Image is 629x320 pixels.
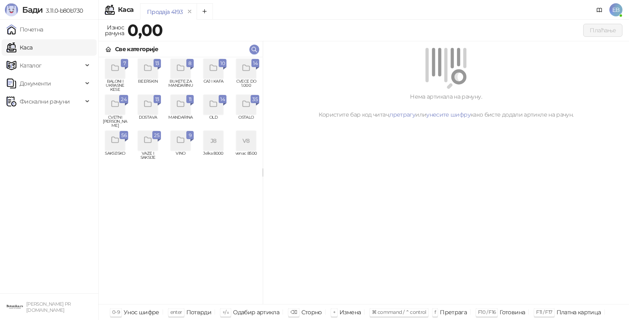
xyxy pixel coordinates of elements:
span: + [333,309,335,315]
span: VAZE I SAKSIJE [135,151,161,164]
div: Претрага [440,307,467,318]
a: претрагу [389,111,415,118]
div: Одабир артикла [233,307,279,318]
div: Све категорије [115,45,158,54]
img: 64x64-companyLogo-0e2e8aaa-0bd2-431b-8613-6e3c65811325.png [7,299,23,315]
span: 11 [188,95,192,104]
div: Сторно [301,307,322,318]
div: V8 [236,131,256,151]
span: 8 [188,59,192,68]
span: enter [170,309,182,315]
span: 13 [155,59,159,68]
div: Потврди [186,307,212,318]
span: 14 [253,59,258,68]
span: Jelka 8000 [200,151,226,164]
span: CVECE DO 1.000 [233,79,259,92]
span: ⌘ command / ⌃ control [372,309,426,315]
span: ⌫ [290,309,297,315]
span: f [434,309,436,315]
span: DOSTAVA [135,115,161,128]
div: Платна картица [557,307,601,318]
img: Logo [5,3,18,16]
div: Износ рачуна [103,22,126,38]
span: ↑/↓ [222,309,229,315]
span: F10 / F16 [478,309,496,315]
span: Документи [20,75,51,92]
div: Продаја 4193 [147,7,183,16]
button: remove [184,8,195,15]
span: 14 [220,95,225,104]
span: 0-9 [112,309,120,315]
span: BUKETE ZA MANDARINU [167,79,194,92]
span: OSTALO [233,115,259,128]
span: 10 [220,59,225,68]
span: CVETNI [PERSON_NAME] [102,115,128,128]
div: Унос шифре [124,307,159,318]
span: 56 [121,131,127,140]
span: 24 [121,95,127,104]
span: SAKSIJSKO [102,151,128,164]
span: 9 [188,131,192,140]
span: venac 8500 [233,151,259,164]
span: Фискални рачуни [20,93,70,110]
span: VINO [167,151,194,164]
span: 7 [122,59,127,68]
div: Нема артикала на рачуну. Користите бар код читач, или како бисте додали артикле на рачун. [273,92,619,119]
strong: 0,00 [127,20,163,40]
a: Документација [593,3,606,16]
span: EB [609,3,622,16]
div: Готовина [500,307,525,318]
span: 35 [252,95,258,104]
small: [PERSON_NAME] PR [DOMAIN_NAME] [26,301,71,313]
span: BALONI I UKRASNE KESE [102,79,128,92]
div: Каса [118,7,133,13]
div: J8 [204,131,223,151]
span: CAJ I KAFA [200,79,226,92]
div: grid [99,57,262,304]
span: Бади [22,5,43,15]
a: Каса [7,39,32,56]
button: Плаћање [583,24,622,37]
span: 25 [154,131,159,140]
span: F11 / F17 [536,309,552,315]
span: MANDARINA [167,115,194,128]
a: унесите шифру [426,111,471,118]
div: Измена [339,307,361,318]
span: 13 [155,95,159,104]
button: Add tab [197,3,213,20]
span: BEERSKIN [135,79,161,92]
span: Каталог [20,57,42,74]
span: OLD [200,115,226,128]
a: Почетна [7,21,43,38]
span: 3.11.0-b80b730 [43,7,83,14]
